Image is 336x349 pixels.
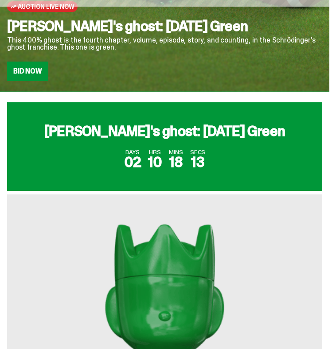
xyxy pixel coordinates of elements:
span: DAYS [124,149,141,155]
span: 02 [124,153,141,171]
p: This 400% ghost is the fourth chapter, volume, episode, story, and counting, in the Schrödinger’s... [7,37,322,51]
span: Auction Live Now [18,3,74,10]
span: MINS [169,149,183,155]
h2: [PERSON_NAME]'s ghost: [DATE] Green [44,124,285,138]
span: SECS [190,149,205,155]
span: 18 [169,153,182,171]
span: 13 [191,153,204,171]
a: Bid Now [7,62,48,81]
span: HRS [148,149,162,155]
span: 10 [148,153,162,171]
h2: [PERSON_NAME]'s ghost: [DATE] Green [7,19,322,33]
